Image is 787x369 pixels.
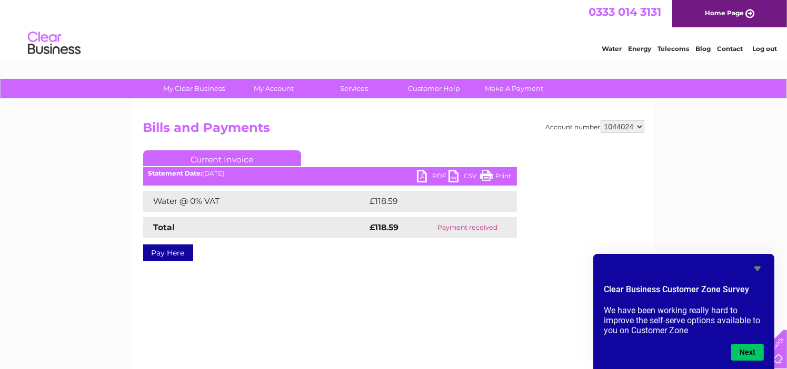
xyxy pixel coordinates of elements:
[604,262,764,361] div: Clear Business Customer Zone Survey
[391,79,477,98] a: Customer Help
[604,305,764,335] p: We have been working really hard to improve the self-serve options available to you on Customer Zone
[546,120,644,133] div: Account number
[628,45,651,53] a: Energy
[367,191,497,212] td: £118.59
[417,170,449,185] a: PDF
[143,170,517,177] div: [DATE]
[143,244,193,261] a: Pay Here
[731,344,764,361] button: Next question
[143,191,367,212] td: Water @ 0% VAT
[419,217,516,238] td: Payment received
[154,222,175,232] strong: Total
[602,45,622,53] a: Water
[143,150,301,166] a: Current Invoice
[658,45,689,53] a: Telecoms
[589,5,661,18] a: 0333 014 3131
[151,79,237,98] a: My Clear Business
[752,45,777,53] a: Log out
[751,262,764,275] button: Hide survey
[231,79,317,98] a: My Account
[717,45,743,53] a: Contact
[604,283,764,301] h2: Clear Business Customer Zone Survey
[311,79,397,98] a: Services
[143,120,644,140] h2: Bills and Payments
[449,170,480,185] a: CSV
[148,169,203,177] b: Statement Date:
[145,6,643,51] div: Clear Business is a trading name of Verastar Limited (registered in [GEOGRAPHIC_DATA] No. 3667643...
[27,27,81,59] img: logo.png
[480,170,512,185] a: Print
[695,45,711,53] a: Blog
[471,79,557,98] a: Make A Payment
[370,222,399,232] strong: £118.59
